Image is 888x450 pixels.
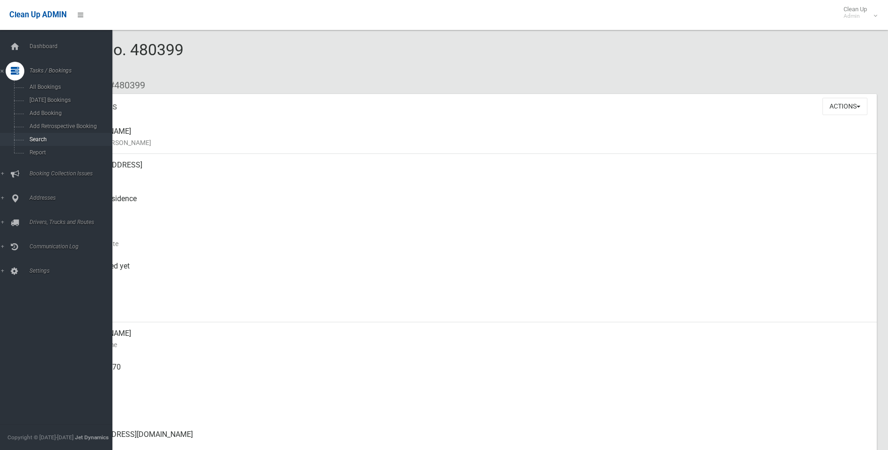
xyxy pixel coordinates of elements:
[75,171,869,182] small: Address
[75,356,869,390] div: 0427 721 270
[75,390,869,423] div: None given
[9,10,66,19] span: Clean Up ADMIN
[75,188,869,221] div: Front of Residence
[75,221,869,255] div: [DATE]
[75,305,869,317] small: Zone
[27,43,119,50] span: Dashboard
[27,195,119,201] span: Addresses
[75,120,869,154] div: [PERSON_NAME]
[27,136,111,143] span: Search
[27,243,119,250] span: Communication Log
[41,40,183,77] span: Booking No. 480399
[75,137,869,148] small: Name of [PERSON_NAME]
[75,339,869,350] small: Contact Name
[75,255,869,289] div: Not collected yet
[75,272,869,283] small: Collected At
[839,6,876,20] span: Clean Up
[27,268,119,274] span: Settings
[27,170,119,177] span: Booking Collection Issues
[27,123,111,130] span: Add Retrospective Booking
[75,434,109,441] strong: Jet Dynamics
[27,219,119,225] span: Drivers, Trucks and Routes
[75,373,869,384] small: Mobile
[27,84,111,90] span: All Bookings
[822,98,867,115] button: Actions
[844,13,867,20] small: Admin
[27,67,119,74] span: Tasks / Bookings
[27,149,111,156] span: Report
[27,97,111,103] span: [DATE] Bookings
[102,77,145,94] li: #480399
[75,406,869,418] small: Landline
[75,154,869,188] div: [STREET_ADDRESS]
[7,434,73,441] span: Copyright © [DATE]-[DATE]
[75,204,869,216] small: Pickup Point
[75,238,869,249] small: Collection Date
[75,289,869,322] div: [DATE]
[75,322,869,356] div: [PERSON_NAME]
[27,110,111,116] span: Add Booking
